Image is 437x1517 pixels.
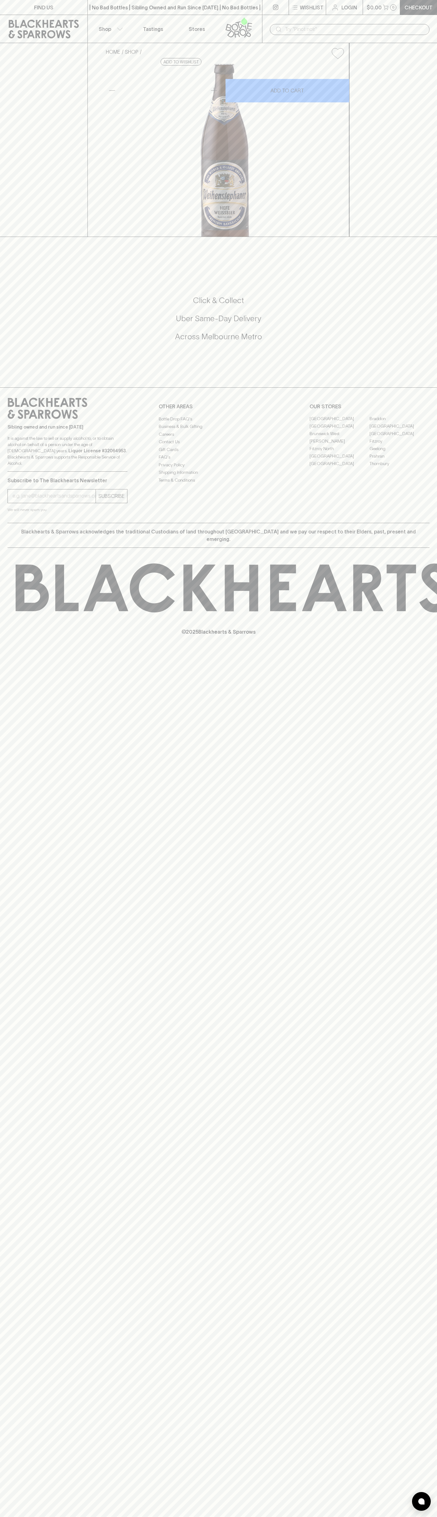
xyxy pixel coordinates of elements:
[7,424,127,430] p: Sibling owned and run since [DATE]
[189,25,205,33] p: Stores
[418,1498,425,1505] img: bubble-icon
[68,448,126,453] strong: Liquor License #32064953
[34,4,53,11] p: FIND US
[175,15,219,43] a: Stores
[285,24,425,34] input: Try "Pinot noir"
[159,438,279,446] a: Contact Us
[98,492,125,500] p: SUBSCRIBE
[7,331,430,342] h5: Across Melbourne Metro
[370,423,430,430] a: [GEOGRAPHIC_DATA]
[96,489,127,503] button: SUBSCRIBE
[99,25,111,33] p: Shop
[159,415,279,423] a: Bottle Drop FAQ's
[310,403,430,410] p: OUR STORES
[7,270,430,375] div: Call to action block
[271,87,304,94] p: ADD TO CART
[300,4,324,11] p: Wishlist
[159,476,279,484] a: Terms & Conditions
[310,445,370,453] a: Fitzroy North
[370,460,430,468] a: Thornbury
[159,469,279,476] a: Shipping Information
[367,4,382,11] p: $0.00
[310,415,370,423] a: [GEOGRAPHIC_DATA]
[12,491,96,501] input: e.g. jane@blackheartsandsparrows.com.au
[161,58,201,66] button: Add to wishlist
[131,15,175,43] a: Tastings
[405,4,433,11] p: Checkout
[88,15,132,43] button: Shop
[159,461,279,469] a: Privacy Policy
[392,6,395,9] p: 0
[310,430,370,438] a: Brunswick West
[341,4,357,11] p: Login
[159,454,279,461] a: FAQ's
[310,423,370,430] a: [GEOGRAPHIC_DATA]
[7,295,430,306] h5: Click & Collect
[310,438,370,445] a: [PERSON_NAME]
[7,313,430,324] h5: Uber Same-Day Delivery
[101,64,349,237] img: 2863.png
[159,430,279,438] a: Careers
[106,49,120,55] a: HOME
[310,453,370,460] a: [GEOGRAPHIC_DATA]
[159,403,279,410] p: OTHER AREAS
[159,446,279,453] a: Gift Cards
[143,25,163,33] p: Tastings
[12,528,425,543] p: Blackhearts & Sparrows acknowledges the traditional Custodians of land throughout [GEOGRAPHIC_DAT...
[125,49,138,55] a: SHOP
[226,79,350,102] button: ADD TO CART
[310,460,370,468] a: [GEOGRAPHIC_DATA]
[7,507,127,513] p: We will never spam you
[370,415,430,423] a: Braddon
[370,453,430,460] a: Prahran
[7,477,127,484] p: Subscribe to The Blackhearts Newsletter
[329,46,346,61] button: Add to wishlist
[370,445,430,453] a: Geelong
[370,430,430,438] a: [GEOGRAPHIC_DATA]
[159,423,279,430] a: Business & Bulk Gifting
[7,435,127,466] p: It is against the law to sell or supply alcohol to, or to obtain alcohol on behalf of a person un...
[370,438,430,445] a: Fitzroy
